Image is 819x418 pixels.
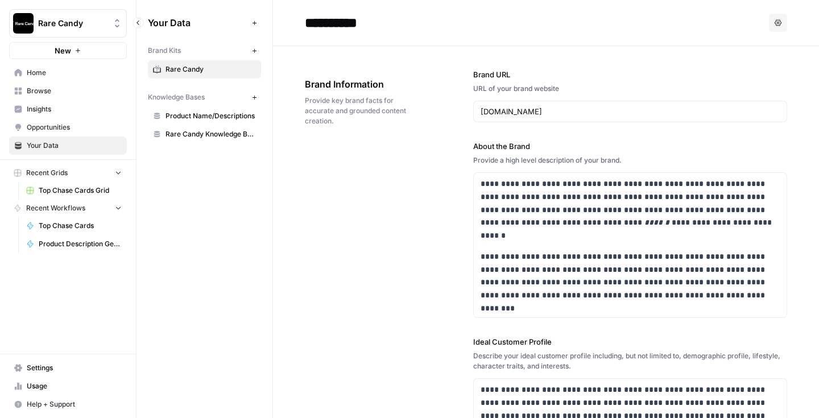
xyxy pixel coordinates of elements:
span: Brand Kits [148,45,181,56]
span: Knowledge Bases [148,92,205,102]
span: Product Name/Descriptions [166,111,256,121]
span: Your Data [148,16,247,30]
span: Opportunities [27,122,122,133]
a: Rare Candy Knowledge Base [148,125,261,143]
span: Insights [27,104,122,114]
div: Describe your ideal customer profile including, but not limited to, demographic profile, lifestyl... [473,351,787,371]
a: Product Description Generator [21,235,127,253]
a: Settings [9,359,127,377]
span: Recent Workflows [26,203,85,213]
label: About the Brand [473,140,787,152]
a: Top Chase Cards Grid [21,181,127,200]
a: Product Name/Descriptions [148,107,261,125]
span: Top Chase Cards [39,221,122,231]
span: New [55,45,71,56]
span: Rare Candy Knowledge Base [166,129,256,139]
a: Home [9,64,127,82]
span: Rare Candy [166,64,256,75]
a: Insights [9,100,127,118]
span: Recent Grids [26,168,68,178]
a: Your Data [9,136,127,155]
button: Recent Workflows [9,200,127,217]
a: Usage [9,377,127,395]
button: New [9,42,127,59]
a: Browse [9,82,127,100]
span: Product Description Generator [39,239,122,249]
button: Help + Support [9,395,127,413]
div: Provide a high level description of your brand. [473,155,787,165]
span: Brand Information [305,77,409,91]
span: Rare Candy [38,18,107,29]
span: Help + Support [27,399,122,409]
a: Opportunities [9,118,127,136]
span: Your Data [27,140,122,151]
div: URL of your brand website [473,84,787,94]
input: www.sundaysoccer.com [481,106,780,117]
label: Ideal Customer Profile [473,336,787,347]
span: Home [27,68,122,78]
button: Workspace: Rare Candy [9,9,127,38]
span: Provide key brand facts for accurate and grounded content creation. [305,96,409,126]
span: Browse [27,86,122,96]
img: Rare Candy Logo [13,13,34,34]
a: Top Chase Cards [21,217,127,235]
label: Brand URL [473,69,787,80]
span: Usage [27,381,122,391]
span: Settings [27,363,122,373]
a: Rare Candy [148,60,261,78]
button: Recent Grids [9,164,127,181]
span: Top Chase Cards Grid [39,185,122,196]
